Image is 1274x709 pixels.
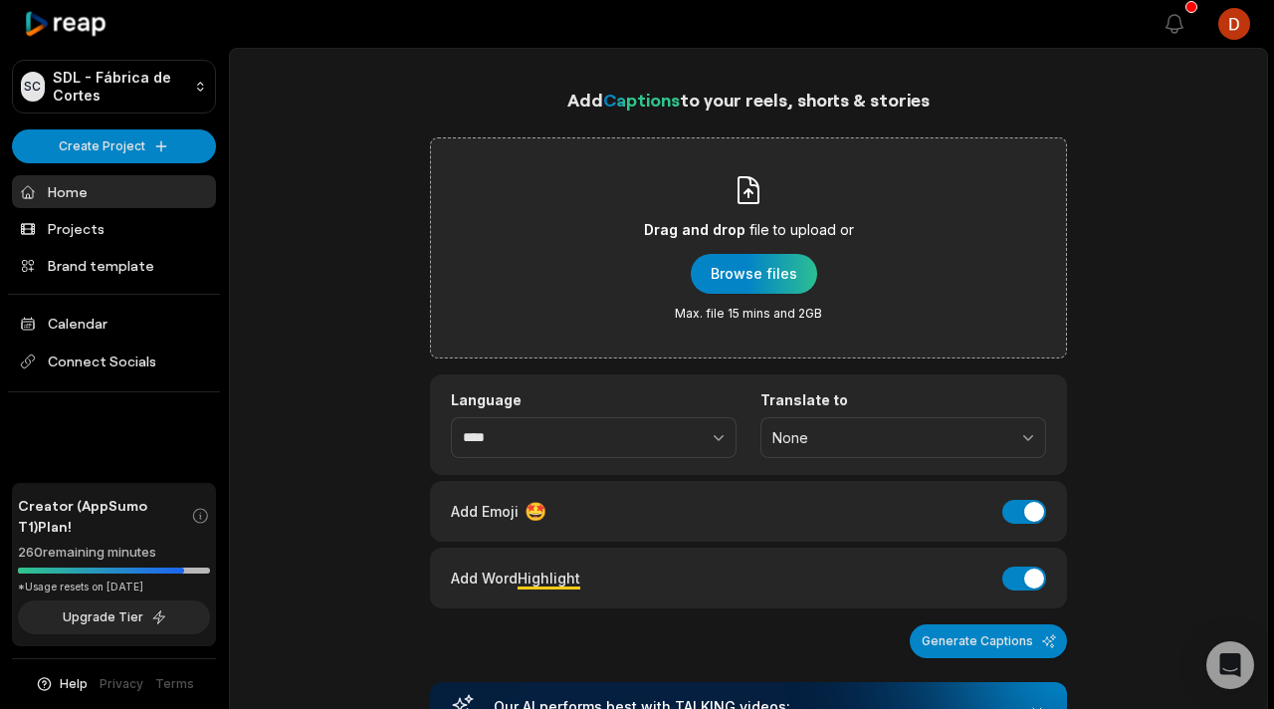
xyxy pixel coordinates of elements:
[518,570,580,587] span: Highlight
[18,580,210,594] div: *Usage resets on [DATE]
[21,72,45,102] div: SC
[910,624,1067,658] button: Generate Captions
[12,307,216,340] a: Calendar
[12,129,216,163] button: Create Project
[772,429,1006,447] span: None
[451,501,519,522] span: Add Emoji
[12,249,216,282] a: Brand template
[451,391,737,409] label: Language
[1206,641,1254,689] div: Open Intercom Messenger
[18,543,210,563] div: 260 remaining minutes
[53,69,187,105] p: SDL - Fábrica de Cortes
[100,675,143,693] a: Privacy
[60,675,88,693] span: Help
[691,254,817,294] button: Drag and dropfile to upload orMax. file 15 mins and 2GB
[644,218,745,242] span: Drag and drop
[18,495,191,537] span: Creator (AppSumo T1) Plan!
[525,498,546,525] span: 🤩
[155,675,194,693] a: Terms
[12,175,216,208] a: Home
[603,89,680,111] span: Captions
[760,417,1046,459] button: None
[430,86,1067,114] h1: Add to your reels, shorts & stories
[749,218,854,242] span: file to upload or
[12,212,216,245] a: Projects
[760,391,1046,409] label: Translate to
[12,344,216,379] span: Connect Socials
[675,306,822,322] span: Max. file 15 mins and 2GB
[35,675,88,693] button: Help
[18,600,210,634] button: Upgrade Tier
[451,565,580,591] div: Add Word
